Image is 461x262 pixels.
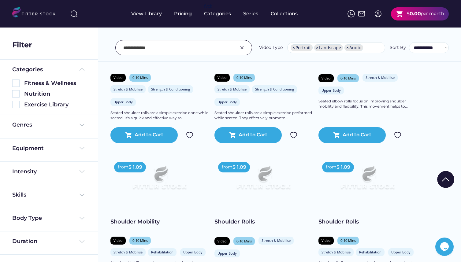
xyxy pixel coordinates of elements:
div: Exercise Library [24,101,86,109]
img: search-normal%203.svg [70,10,78,17]
img: Frame%20%285%29.svg [78,66,86,73]
button: shopping_cart [125,131,132,139]
div: Video [322,238,331,243]
div: Series [243,10,258,17]
div: Video [217,239,227,243]
div: Video [217,75,227,80]
div: Fitness & Wellness [24,79,86,87]
div: Shoulder Rolls [318,218,416,226]
img: Rectangle%205126.svg [12,101,20,108]
div: Seated shoulder rolls are a simple exercise done while seated. It's a quick and effective way to... [110,110,208,121]
div: Stretch & Mobilise [322,250,351,254]
img: Frame%20%284%29.svg [78,145,86,152]
img: profile-circle.svg [374,10,382,17]
div: Stretch & Mobilise [113,250,143,254]
div: Stretch & Mobilise [366,75,395,80]
img: Frame%20%284%29.svg [78,215,86,222]
div: 0-10 Mins [132,75,148,80]
div: Filter [12,40,32,50]
div: Seated shoulder rolls are a simple exercise performed while seated. They effectively promote... [214,110,312,121]
img: Group%201000002324.svg [290,131,297,139]
div: Collections [271,10,298,17]
div: Shoulder Mobility [110,218,208,226]
div: Pricing [174,10,192,17]
img: Group%201000002324.svg [186,131,193,139]
li: Portrait [291,44,313,51]
img: Group%201000002322%20%281%29.svg [437,171,454,188]
div: 0-10 Mins [236,239,252,243]
div: Body Type [12,214,42,222]
img: Frame%2079%20%281%29.svg [328,158,407,202]
button: shopping_cart [396,10,403,18]
img: Frame%20%284%29.svg [78,121,86,129]
div: Add to Cart [135,131,163,139]
div: 0-10 Mins [132,238,148,243]
iframe: chat widget [435,238,455,256]
img: Rectangle%205126.svg [12,79,20,87]
div: Shoulder Rolls [214,218,312,226]
div: Upper Body [322,88,341,93]
div: Duration [12,238,37,245]
div: Skills [12,191,28,199]
div: $ 1.09 [128,164,142,171]
div: 0-10 Mins [340,238,356,243]
img: Frame%2051.svg [358,10,365,17]
div: 0-10 Mins [236,75,252,80]
div: Stretch & Mobilise [217,87,247,91]
div: from [326,164,336,170]
img: Frame%20%284%29.svg [78,168,86,175]
img: Rectangle%205126.svg [12,90,20,98]
span: × [346,46,349,50]
div: Categories [204,10,231,17]
div: $ [407,10,410,17]
div: from [118,164,128,170]
div: Stretch & Mobilise [113,87,143,91]
span: × [292,46,295,50]
div: Sort By [390,45,406,51]
div: Strength & Conditioning [151,87,190,91]
div: Video [113,238,123,243]
div: Nutrition [24,90,86,98]
div: Add to Cart [343,131,371,139]
div: Categories [12,66,43,73]
div: Strength & Conditioning [255,87,294,91]
div: Upper Body [391,250,411,254]
div: Equipment [12,145,44,152]
div: Upper Body [183,250,203,254]
div: from [222,164,232,170]
strong: 0.00 [410,11,421,17]
div: Seated elbow rolls focus on improving shoulder mobility and flexibility. This movement helps to... [318,99,416,109]
div: Stretch & Mobilise [262,238,291,243]
li: Landscape [314,44,343,51]
div: 0-10 Mins [340,76,356,80]
div: $ 1.09 [232,164,246,171]
div: View Library [131,10,162,17]
div: Video [113,75,123,80]
div: Upper Body [113,100,133,104]
div: Upper Body [217,251,237,256]
img: Frame%2079%20%281%29.svg [224,158,303,202]
div: Video Type [259,45,283,51]
span: × [316,46,318,50]
div: $ 1.09 [336,164,350,171]
button: shopping_cart [229,131,236,139]
img: Group%201000002324.svg [394,131,401,139]
img: Group%201000002326.svg [238,44,246,51]
img: Frame%20%284%29.svg [78,191,86,199]
div: Intensity [12,168,37,175]
img: meteor-icons_whatsapp%20%281%29.svg [348,10,355,17]
div: Rehabilitation [359,250,381,254]
img: Frame%20%284%29.svg [78,238,86,245]
div: Upper Body [217,100,237,104]
div: per month [421,11,444,17]
div: fvck [204,3,212,9]
li: Audio [344,44,363,51]
button: shopping_cart [333,131,340,139]
div: Rehabilitation [151,250,173,254]
div: Add to Cart [239,131,267,139]
img: LOGO.svg [12,7,61,19]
